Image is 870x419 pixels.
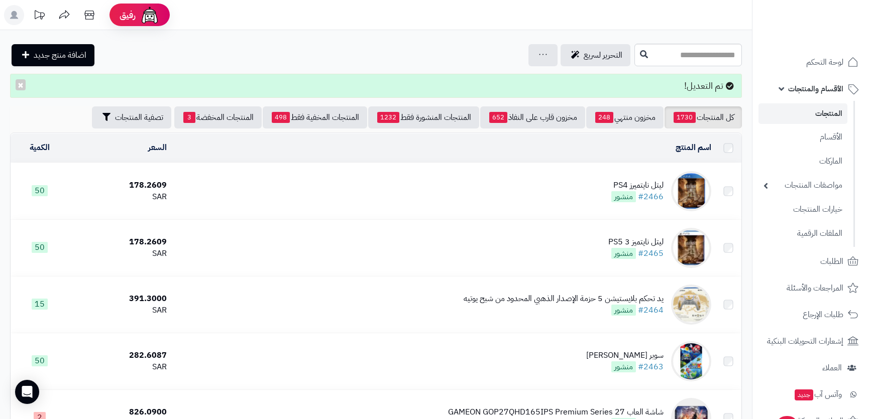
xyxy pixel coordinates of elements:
[758,103,847,124] a: المنتجات
[73,361,167,373] div: SAR
[638,361,664,373] a: #2463
[758,303,864,327] a: طلبات الإرجاع
[10,74,742,98] div: تم التعديل!
[448,406,664,418] div: شاشة العاب GAMEON GOP27QHD165IPS Premium Series 27
[32,355,48,366] span: 50
[611,180,664,191] div: ليتل نايتميرز PS4
[758,126,847,148] a: الأقسام
[758,249,864,273] a: الطلبات
[73,293,167,305] div: 391.3000
[674,112,696,123] span: 1730
[73,248,167,259] div: SAR
[758,356,864,380] a: العملاء
[16,79,26,90] button: ×
[611,191,636,202] span: منشور
[92,106,171,128] button: تصفية المنتجات
[30,142,50,154] a: الكمية
[795,389,813,400] span: جديد
[638,304,664,316] a: #2464
[272,112,290,123] span: 498
[767,334,843,348] span: إشعارات التحويلات البنكية
[561,44,630,66] a: التحرير لسريع
[638,247,664,259] a: #2465
[15,380,39,404] div: Open Intercom Messenger
[34,49,86,61] span: اضافة منتج جديد
[32,299,48,310] span: 15
[368,106,479,128] a: المنتجات المنشورة فقط1232
[758,175,847,196] a: مواصفات المنتجات
[586,350,664,361] div: سوبر [PERSON_NAME]
[665,106,742,128] a: كل المنتجات1730
[671,285,711,325] img: يد تحكم بلايستيشن 5 حزمة الإصدار الذهبي المحدود من شبح يوتيه
[608,236,664,248] div: ليتل نايتميز 3 PS5
[73,350,167,361] div: 282.6087
[263,106,367,128] a: المنتجات المخفية فقط498
[611,248,636,259] span: منشور
[32,185,48,196] span: 50
[758,199,847,220] a: خيارات المنتجات
[802,25,860,46] img: logo-2.png
[671,171,711,211] img: ليتل نايتميرز PS4
[148,142,167,154] a: السعر
[758,382,864,406] a: وآتس آبجديد
[140,5,160,25] img: ai-face.png
[803,308,843,322] span: طلبات الإرجاع
[183,112,195,123] span: 3
[671,341,711,381] img: سوبر ماريو جالاكس نيتندو سويتش
[788,82,843,96] span: الأقسام والمنتجات
[758,276,864,300] a: المراجعات والأسئلة
[595,112,613,123] span: 248
[73,406,167,418] div: 826.0900
[489,112,507,123] span: 652
[120,9,136,21] span: رفيق
[12,44,94,66] a: اضافة منتج جديد
[377,112,399,123] span: 1232
[73,180,167,191] div: 178.2609
[115,111,163,123] span: تصفية المنتجات
[480,106,585,128] a: مخزون قارب على النفاذ652
[794,387,842,401] span: وآتس آب
[676,142,711,154] a: اسم المنتج
[758,329,864,353] a: إشعارات التحويلات البنكية
[820,254,843,268] span: الطلبات
[758,50,864,74] a: لوحة التحكم
[464,293,664,305] div: يد تحكم بلايستيشن 5 حزمة الإصدار الذهبي المحدود من شبح يوتيه
[73,305,167,316] div: SAR
[584,49,622,61] span: التحرير لسريع
[806,55,843,69] span: لوحة التحكم
[586,106,664,128] a: مخزون منتهي248
[73,191,167,203] div: SAR
[611,305,636,316] span: منشور
[822,361,842,375] span: العملاء
[787,281,843,295] span: المراجعات والأسئلة
[758,223,847,244] a: الملفات الرقمية
[671,228,711,268] img: ليتل نايتميز 3 PS5
[27,5,52,28] a: تحديثات المنصة
[758,151,847,172] a: الماركات
[32,242,48,253] span: 50
[174,106,262,128] a: المنتجات المخفضة3
[638,191,664,203] a: #2466
[611,361,636,372] span: منشور
[73,236,167,248] div: 178.2609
